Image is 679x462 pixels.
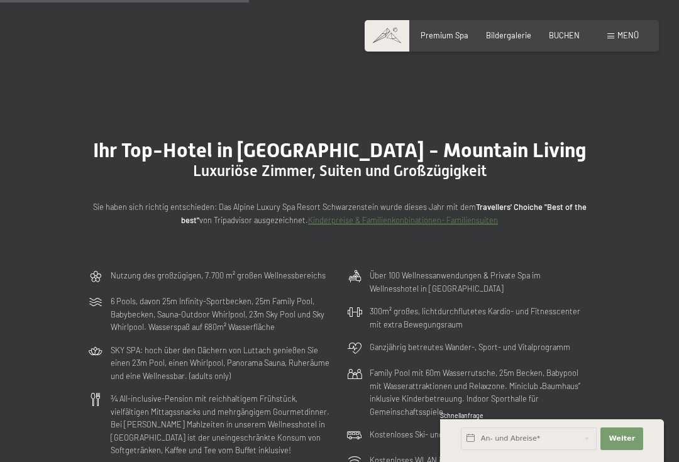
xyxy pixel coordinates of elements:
p: Über 100 Wellnessanwendungen & Private Spa im Wellnesshotel in [GEOGRAPHIC_DATA] [370,269,591,295]
a: Bildergalerie [486,30,531,40]
span: Weiter [609,434,635,444]
p: Sie haben sich richtig entschieden: Das Alpine Luxury Spa Resort Schwarzenstein wurde dieses Jahr... [88,201,591,226]
p: SKY SPA: hoch über den Dächern von Luttach genießen Sie einen 23m Pool, einen Whirlpool, Panorama... [111,344,332,382]
span: Schnellanfrage [440,412,483,419]
a: BUCHEN [549,30,580,40]
a: Premium Spa [421,30,468,40]
span: Menü [617,30,639,40]
p: Kostenloses Ski- und Wandershuttle [370,428,497,441]
p: Ganzjährig betreutes Wander-, Sport- und Vitalprogramm [370,341,570,353]
span: Luxuriöse Zimmer, Suiten und Großzügigkeit [193,162,487,180]
p: Nutzung des großzügigen, 7.700 m² großen Wellnessbereichs [111,269,326,282]
button: Weiter [600,427,643,450]
p: 6 Pools, davon 25m Infinity-Sportbecken, 25m Family Pool, Babybecken, Sauna-Outdoor Whirlpool, 23... [111,295,332,333]
span: Ihr Top-Hotel in [GEOGRAPHIC_DATA] - Mountain Living [93,138,587,162]
p: Family Pool mit 60m Wasserrutsche, 25m Becken, Babypool mit Wasserattraktionen und Relaxzone. Min... [370,366,591,418]
p: ¾ All-inclusive-Pension mit reichhaltigem Frühstück, vielfältigen Mittagssnacks und mehrgängigem ... [111,392,332,456]
strong: Travellers' Choiche "Best of the best" [181,202,587,224]
a: Kinderpreise & Familienkonbinationen- Familiensuiten [308,215,498,225]
p: 300m² großes, lichtdurchflutetes Kardio- und Fitnesscenter mit extra Bewegungsraum [370,305,591,331]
